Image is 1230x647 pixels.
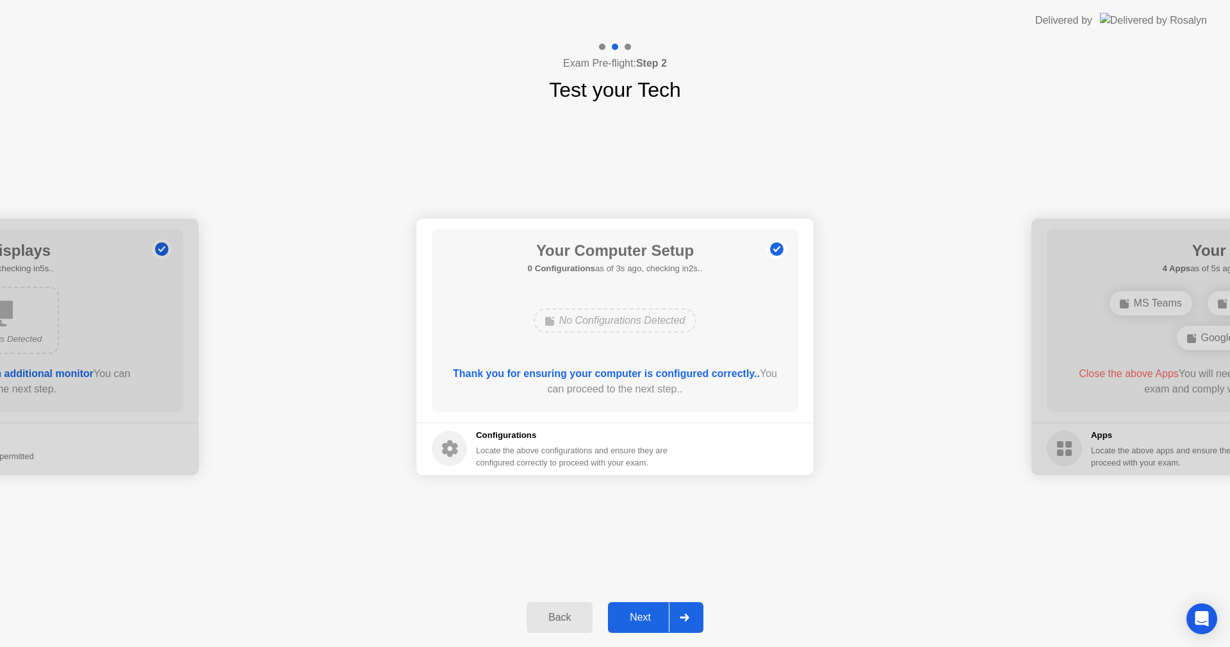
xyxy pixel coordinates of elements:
div: No Configurations Detected [534,308,697,333]
b: Step 2 [636,58,667,69]
b: Thank you for ensuring your computer is configured correctly.. [453,368,760,379]
h5: Configurations [476,429,670,442]
h1: Your Computer Setup [528,239,703,262]
h1: Test your Tech [549,74,681,105]
h4: Exam Pre-flight: [563,56,667,71]
div: Locate the above configurations and ensure they are configured correctly to proceed with your exam. [476,444,670,469]
div: You can proceed to the next step.. [450,366,780,397]
button: Next [608,602,703,633]
img: Delivered by Rosalyn [1100,13,1207,28]
h5: as of 3s ago, checking in2s.. [528,262,703,275]
b: 0 Configurations [528,264,595,273]
div: Delivered by [1035,13,1092,28]
div: Next [612,612,669,623]
button: Back [527,602,593,633]
div: Open Intercom Messenger [1186,603,1217,634]
div: Back [530,612,589,623]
